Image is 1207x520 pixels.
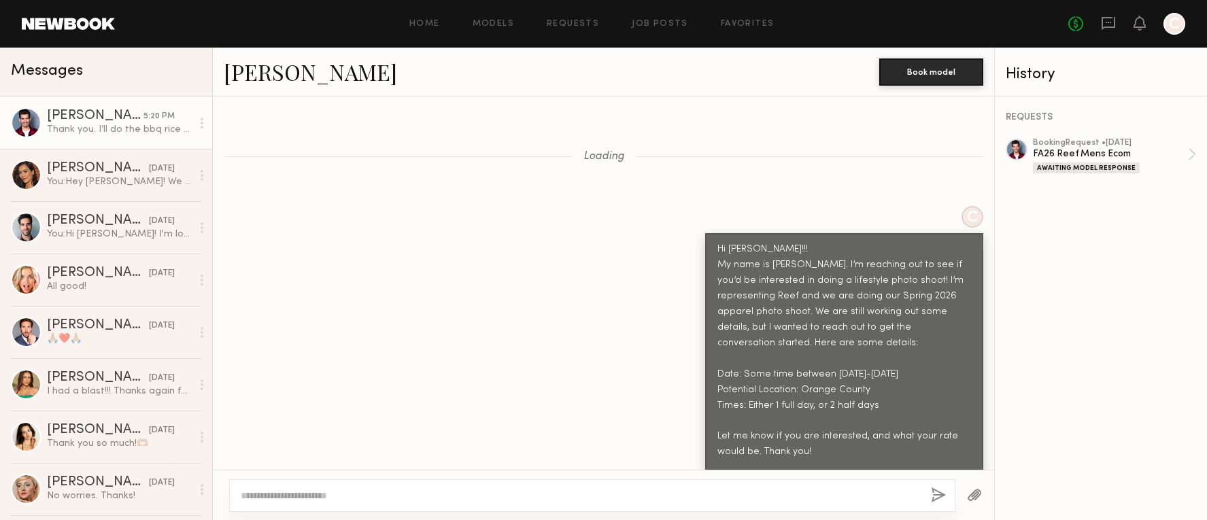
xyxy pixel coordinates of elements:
[1163,13,1185,35] a: C
[879,58,983,86] button: Book model
[47,437,192,450] div: Thank you so much!🫶🏼
[47,162,149,175] div: [PERSON_NAME]
[47,489,192,502] div: No worries. Thanks!
[47,175,192,188] div: You: Hey [PERSON_NAME]! We are going to work through lunch time for this half-day shoot, but we a...
[409,20,440,29] a: Home
[149,424,175,437] div: [DATE]
[11,63,83,79] span: Messages
[47,385,192,398] div: I had a blast!!! Thanks again for everything 🥰
[47,123,192,136] div: Thank you. I’ll do the bbq rice bowl/ salad Bulgogi and fried chicken dumplings
[879,65,983,77] a: Book model
[149,476,175,489] div: [DATE]
[47,280,192,293] div: All good!
[473,20,514,29] a: Models
[47,319,149,332] div: [PERSON_NAME]
[47,228,192,241] div: You: Hi [PERSON_NAME]! I'm looking for an ecom [DEMOGRAPHIC_DATA] model. Do you have any examples...
[1006,113,1196,122] div: REQUESTS
[143,110,175,123] div: 5:20 PM
[47,332,192,345] div: 🙏🏼❤️🙏🏼
[547,20,599,29] a: Requests
[149,162,175,175] div: [DATE]
[47,371,149,385] div: [PERSON_NAME]
[149,319,175,332] div: [DATE]
[149,267,175,280] div: [DATE]
[1033,139,1188,148] div: booking Request • [DATE]
[1006,67,1196,82] div: History
[47,109,143,123] div: [PERSON_NAME]
[47,476,149,489] div: [PERSON_NAME]
[224,57,397,86] a: [PERSON_NAME]
[149,215,175,228] div: [DATE]
[149,372,175,385] div: [DATE]
[583,151,624,162] span: Loading
[47,266,149,280] div: [PERSON_NAME]
[1033,148,1188,160] div: FA26 Reef Mens Ecom
[47,423,149,437] div: [PERSON_NAME]
[1033,139,1196,173] a: bookingRequest •[DATE]FA26 Reef Mens EcomAwaiting Model Response
[632,20,688,29] a: Job Posts
[1033,162,1140,173] div: Awaiting Model Response
[47,214,149,228] div: [PERSON_NAME]
[721,20,775,29] a: Favorites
